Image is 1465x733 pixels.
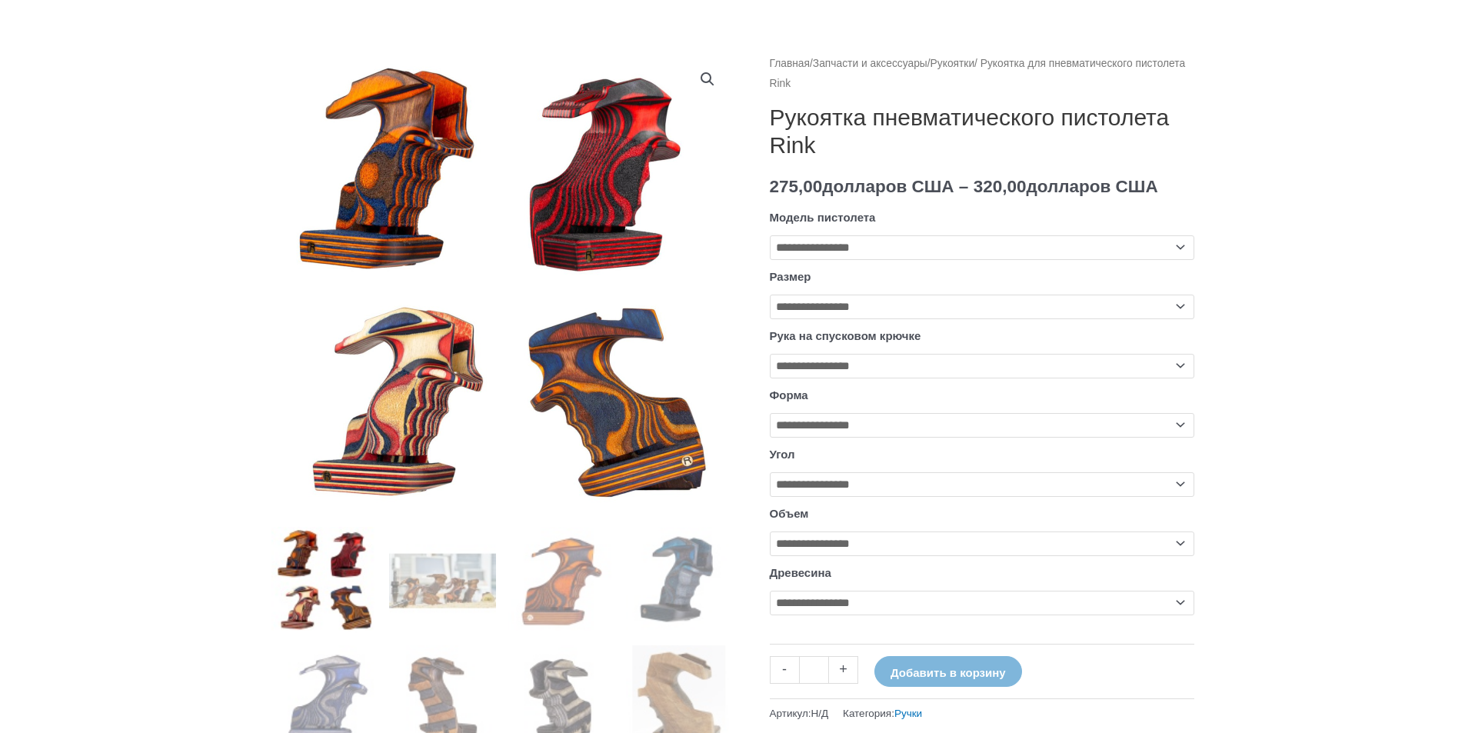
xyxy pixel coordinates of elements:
[1026,177,1157,196] font: долларов США
[974,177,1027,196] font: 320,00
[694,65,721,93] a: Просмотреть полноэкранную галерею изображений
[891,666,1006,679] font: Добавить в корзину
[843,708,894,719] font: Категория:
[770,58,811,69] a: Главная
[770,656,799,683] a: -
[822,177,954,196] font: долларов США
[931,58,975,69] a: Рукоятки
[770,54,1194,93] nav: Хлебные крошки
[770,448,795,461] font: Угол
[829,656,858,683] a: +
[770,177,823,196] font: 275,00
[770,708,811,719] font: Артикул:
[626,527,733,634] img: Рукоятка пневматического пистолета Rink - Изображение 4
[839,661,847,677] font: +
[271,527,378,634] img: Рукоятка пневматического пистолета Rink
[894,708,922,719] a: Ручки
[770,329,921,342] font: Рука на спусковом крючке
[770,58,1186,89] font: / Рукоятка для пневматического пистолета Rink
[799,656,829,683] input: Количество продукта
[770,388,808,401] font: Форма
[770,105,1170,158] font: Рукоятка пневматического пистолета Rink
[813,58,927,69] a: Запчасти и аксессуары
[770,211,876,224] font: Модель пистолета
[770,566,831,579] font: Древесина
[874,656,1022,686] button: Добавить в корзину
[770,507,809,520] font: Объем
[959,177,969,196] font: –
[811,708,829,719] font: Н/Д
[389,527,496,634] img: Рукоятка пневматического пистолета Rink - Изображение 2
[810,58,813,69] font: /
[927,58,931,69] font: /
[508,527,614,634] img: Рукоятка пневматического пистолета Rink - Изображение 3
[770,270,811,283] font: Размер
[782,661,787,677] font: -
